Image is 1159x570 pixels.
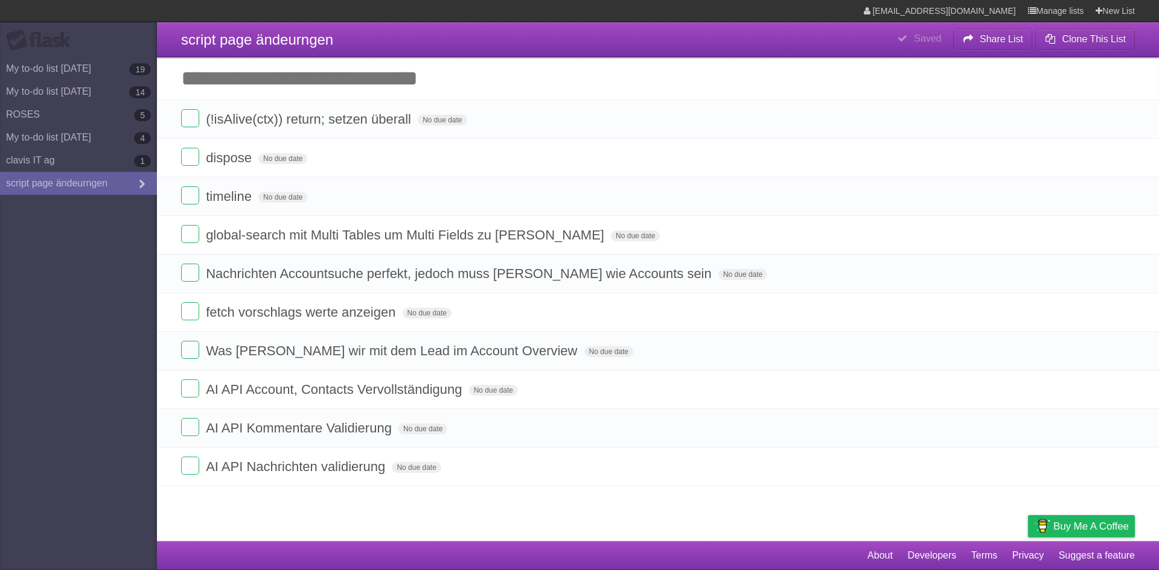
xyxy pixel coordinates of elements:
[206,382,465,397] span: AI API Account, Contacts Vervollständigung
[1028,515,1135,537] a: Buy me a coffee
[181,225,199,243] label: Done
[181,148,199,166] label: Done
[181,264,199,282] label: Done
[206,305,398,320] span: fetch vorschlags werte anzeigen
[392,462,441,473] span: No due date
[206,227,607,242] span: global-search mit Multi Tables um Multi Fields zu [PERSON_NAME]
[134,132,151,144] b: 4
[6,30,78,51] div: Flask
[1034,516,1050,536] img: Buy me a coffee
[134,155,151,167] b: 1
[980,34,1023,44] b: Share List
[206,420,395,435] span: AI API Kommentare Validierung
[181,418,199,436] label: Done
[206,112,414,127] span: (!isAlive(ctx)) return; setzen überall
[398,423,447,434] span: No due date
[181,379,199,397] label: Done
[914,33,941,43] b: Saved
[867,544,893,567] a: About
[584,346,633,357] span: No due date
[403,308,452,318] span: No due date
[134,109,151,121] b: 5
[181,341,199,359] label: Done
[718,269,767,280] span: No due date
[258,153,307,164] span: No due date
[181,31,333,48] span: script page ändeurngen
[1062,34,1126,44] b: Clone This List
[418,115,467,125] span: No due date
[206,189,255,204] span: timeline
[129,86,151,98] b: 14
[1059,544,1135,567] a: Suggest a feature
[181,302,199,320] label: Done
[953,28,1033,50] button: Share List
[181,109,199,127] label: Done
[206,266,715,281] span: Nachrichten Accountsuche perfekt, jedoch muss [PERSON_NAME] wie Accounts sein
[206,150,255,165] span: dispose
[181,457,199,475] label: Done
[206,343,580,358] span: Was [PERSON_NAME] wir mit dem Lead im Account Overview
[469,385,518,396] span: No due date
[1012,544,1044,567] a: Privacy
[258,192,307,203] span: No due date
[907,544,956,567] a: Developers
[1035,28,1135,50] button: Clone This List
[129,63,151,75] b: 19
[1053,516,1129,537] span: Buy me a coffee
[181,186,199,204] label: Done
[611,230,660,241] span: No due date
[971,544,998,567] a: Terms
[206,459,388,474] span: AI API Nachrichten validierung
